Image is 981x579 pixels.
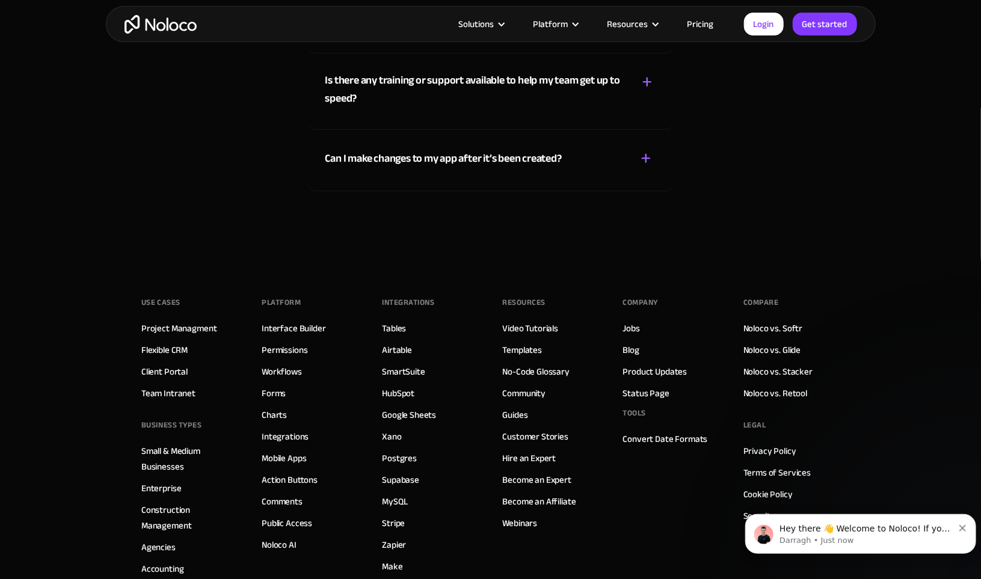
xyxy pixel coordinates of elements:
a: Terms of Services [743,465,811,480]
a: Tables [382,320,406,336]
a: Construction Management [141,502,238,533]
a: Noloco vs. Retool [743,385,807,401]
a: Privacy Policy [743,443,796,459]
a: Video Tutorials [503,320,559,336]
a: Project Managment [141,320,217,336]
a: Login [744,13,784,35]
a: Accounting [141,561,184,577]
a: Flexible CRM [141,342,188,358]
div: INTEGRATIONS [382,293,434,311]
iframe: Intercom notifications message [740,489,981,573]
a: Permissions [262,342,307,358]
a: Hire an Expert [503,450,556,466]
div: Resources [503,293,546,311]
div: Solutions [459,16,494,32]
a: HubSpot [382,385,414,401]
div: Compare [743,293,779,311]
a: Noloco AI [262,537,297,553]
a: Interface Builder [262,320,325,336]
div: + [641,148,652,169]
a: Community [503,385,546,401]
a: Agencies [141,539,176,555]
a: Airtable [382,342,412,358]
a: Make [382,559,402,574]
a: Comments [262,494,303,509]
a: home [125,15,197,34]
div: Platform [534,16,568,32]
a: Noloco vs. Softr [743,320,803,336]
div: Can I make changes to my app after it’s been created? [325,150,562,168]
a: Workflows [262,364,302,379]
a: Action Buttons [262,472,318,488]
a: Team Intranet [141,385,195,401]
div: Tools [623,404,647,422]
a: Charts [262,407,287,423]
a: Xano [382,429,401,444]
div: Resources [592,16,672,32]
a: Become an Affiliate [503,494,576,509]
div: + [642,72,653,93]
a: SmartSuite [382,364,425,379]
a: Product Updates [623,364,687,379]
a: Postgres [382,450,417,466]
a: Forms [262,385,286,401]
a: Guides [503,407,528,423]
a: Templates [503,342,543,358]
a: Stripe [382,515,405,531]
a: Webinars [503,515,538,531]
a: Small & Medium Businesses [141,443,238,474]
a: Pricing [672,16,729,32]
div: Is there any training or support available to help my team get up to speed? [325,72,624,108]
div: Company [623,293,659,311]
a: MySQL [382,494,407,509]
a: No-Code Glossary [503,364,570,379]
a: Blog [623,342,639,358]
div: Platform [518,16,592,32]
a: Get started [793,13,857,35]
a: Become an Expert [503,472,572,488]
a: Google Sheets [382,407,436,423]
div: Resources [607,16,648,32]
a: Zapier [382,537,406,553]
div: BUSINESS TYPES [141,416,201,434]
a: Public Access [262,515,312,531]
a: Jobs [623,320,640,336]
a: Enterprise [141,480,182,496]
div: Platform [262,293,301,311]
div: Use Cases [141,293,180,311]
a: Convert Date Formats [623,431,708,447]
a: Cookie Policy [743,486,793,502]
div: Solutions [444,16,518,32]
a: Status Page [623,385,669,401]
a: Supabase [382,472,419,488]
a: Customer Stories [503,429,569,444]
div: Legal [743,416,766,434]
a: Noloco vs. Glide [743,342,801,358]
a: Client Portal [141,364,188,379]
a: Noloco vs. Stacker [743,364,813,379]
a: Integrations [262,429,309,444]
a: Mobile Apps [262,450,306,466]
